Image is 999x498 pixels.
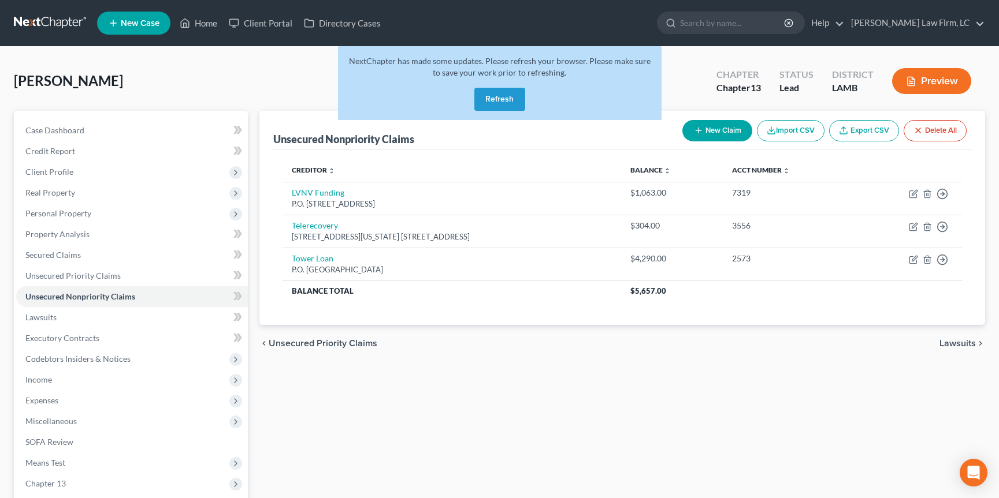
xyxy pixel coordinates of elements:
a: Case Dashboard [16,120,248,141]
span: [PERSON_NAME] [14,72,123,89]
div: Open Intercom Messenger [960,459,987,486]
div: $304.00 [630,220,714,231]
div: Chapter [716,81,761,95]
div: Status [779,68,814,81]
div: P.O. [STREET_ADDRESS] [292,199,612,209]
span: Unsecured Nonpriority Claims [25,291,135,301]
span: Miscellaneous [25,416,77,426]
span: $5,657.00 [630,286,666,295]
span: Case Dashboard [25,125,84,135]
div: LAMB [832,81,874,95]
div: $1,063.00 [630,187,714,199]
span: Client Profile [25,167,73,177]
span: Means Test [25,458,65,467]
a: Directory Cases [298,13,387,33]
i: chevron_left [259,339,269,348]
a: Secured Claims [16,245,248,265]
span: Chapter 13 [25,478,66,488]
div: Lead [779,81,814,95]
a: Lawsuits [16,307,248,328]
span: NextChapter has made some updates. Please refresh your browser. Please make sure to save your wor... [349,56,651,77]
a: LVNV Funding [292,188,344,197]
div: 3556 [732,220,845,231]
span: Real Property [25,188,75,197]
a: Executory Contracts [16,328,248,349]
a: Unsecured Priority Claims [16,265,248,286]
a: Balance unfold_more [630,166,671,174]
i: unfold_more [664,167,671,174]
div: 7319 [732,187,845,199]
a: Acct Number unfold_more [732,166,790,174]
a: Export CSV [829,120,899,141]
input: Search by name... [680,12,786,33]
i: unfold_more [328,167,335,174]
i: chevron_right [976,339,985,348]
span: Secured Claims [25,250,81,260]
th: Balance Total [283,280,621,301]
span: Expenses [25,395,58,405]
span: Lawsuits [25,312,57,322]
button: chevron_left Unsecured Priority Claims [259,339,377,348]
span: New Case [121,19,159,28]
a: [PERSON_NAME] Law Firm, LC [845,13,985,33]
span: Unsecured Priority Claims [269,339,377,348]
div: Chapter [716,68,761,81]
span: Income [25,375,52,384]
span: Unsecured Priority Claims [25,271,121,280]
a: Tower Loan [292,253,333,263]
button: Preview [892,68,971,94]
a: Credit Report [16,141,248,162]
span: Lawsuits [939,339,976,348]
div: [STREET_ADDRESS][US_STATE] [STREET_ADDRESS] [292,231,612,242]
span: Credit Report [25,146,75,156]
span: Codebtors Insiders & Notices [25,354,131,364]
button: Import CSV [757,120,825,141]
div: District [832,68,874,81]
a: Creditor unfold_more [292,166,335,174]
span: Property Analysis [25,229,90,239]
a: Unsecured Nonpriority Claims [16,286,248,307]
div: Unsecured Nonpriority Claims [273,132,414,146]
div: $4,290.00 [630,253,714,264]
i: unfold_more [783,167,790,174]
span: Personal Property [25,208,91,218]
a: Property Analysis [16,224,248,245]
div: P.O. [GEOGRAPHIC_DATA] [292,264,612,275]
div: 2573 [732,253,845,264]
button: Refresh [474,88,525,111]
a: SOFA Review [16,432,248,452]
a: Home [174,13,223,33]
span: Executory Contracts [25,333,99,343]
button: Delete All [904,120,967,141]
button: New Claim [682,120,752,141]
a: Telerecovery [292,220,338,230]
button: Lawsuits chevron_right [939,339,985,348]
a: Client Portal [223,13,298,33]
a: Help [805,13,844,33]
span: 13 [751,82,761,93]
span: SOFA Review [25,437,73,447]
